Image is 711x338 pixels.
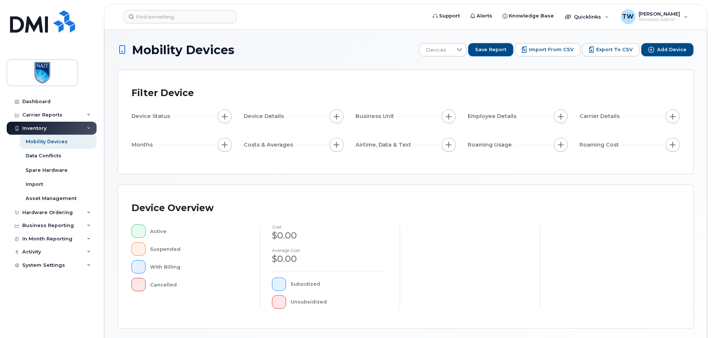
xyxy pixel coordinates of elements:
div: $0.00 [272,253,388,265]
div: Subsidized [290,278,388,291]
span: Import from CSV [529,46,574,53]
div: With Billing [150,260,248,273]
h4: cost [272,224,388,229]
span: Airtime, Data & Text [355,141,413,149]
div: Device Overview [132,198,214,218]
span: Save Report [475,46,506,53]
span: Roaming Usage [468,141,514,149]
h4: Average cost [272,248,388,253]
button: Add Device [641,43,694,56]
span: Device Status [132,112,172,120]
span: Costs & Averages [244,141,295,149]
button: Import from CSV [515,43,581,56]
div: Suspended [150,242,248,256]
div: Unsubsidized [290,295,388,309]
span: Add Device [657,46,686,53]
span: Mobility Devices [132,43,234,56]
span: Carrier Details [579,112,622,120]
span: Export to CSV [596,46,633,53]
button: Save Report [468,43,513,56]
span: Employee Details [468,112,519,120]
div: Filter Device [132,83,194,103]
span: Device Details [244,112,286,120]
span: Roaming Cost [579,141,621,149]
div: Active [150,224,248,238]
div: $0.00 [272,229,388,242]
button: Export to CSV [582,43,640,56]
div: Cancelled [150,278,248,291]
span: Business Unit [355,112,396,120]
span: Months [132,141,155,149]
span: Devices [419,43,452,57]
